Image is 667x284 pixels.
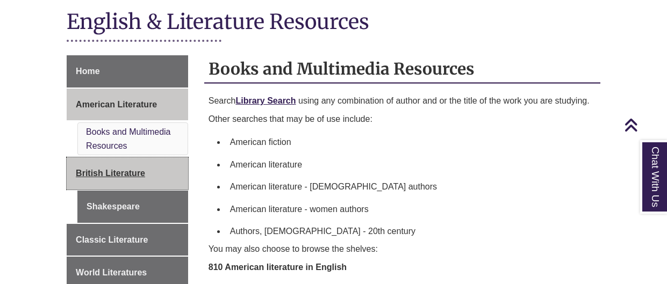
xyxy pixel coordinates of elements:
h2: Books and Multimedia Resources [204,55,600,84]
span: World Literatures [76,268,147,277]
a: British Literature [67,157,188,190]
p: You may also choose to browse the shelves: [209,243,596,256]
b: 810 American literature in English [209,263,347,272]
h1: English & Literature Resources [67,9,600,37]
a: Books and Multimedia Resources [86,127,170,150]
a: Home [67,55,188,88]
li: American fiction [226,131,596,154]
p: Other searches that may be of use include: [209,113,596,126]
p: Search using any combination of author and or the title of the work you are studying. [209,94,596,107]
span: American Literature [76,100,157,109]
a: American Literature [67,89,188,121]
a: Library Search [235,96,296,105]
li: American literature - [DEMOGRAPHIC_DATA] authors [226,176,596,198]
a: Back to Top [624,118,664,132]
li: American literature - women authors [226,198,596,221]
a: Classic Literature [67,224,188,256]
li: American literature [226,154,596,176]
li: Authors, [DEMOGRAPHIC_DATA] - 20th century [226,220,596,243]
span: Classic Literature [76,235,148,244]
span: Home [76,67,99,76]
a: Shakespeare [77,191,188,223]
span: British Literature [76,169,145,178]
